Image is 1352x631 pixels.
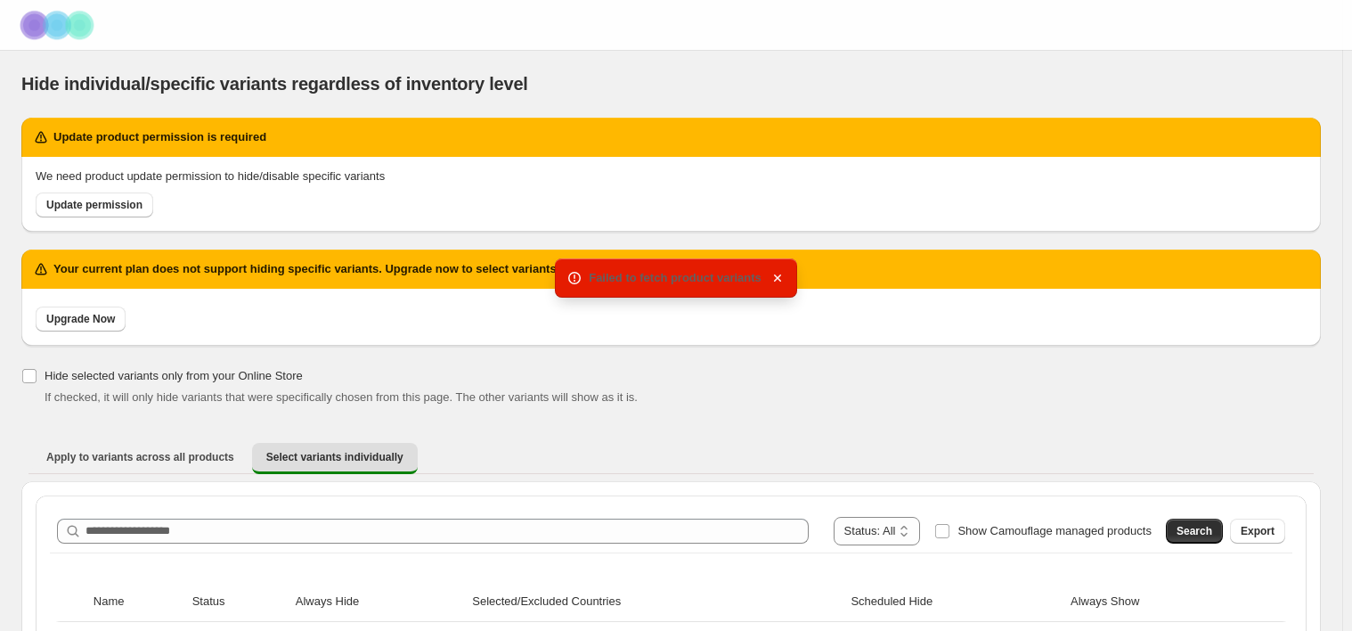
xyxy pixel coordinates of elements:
[36,307,126,332] a: Upgrade Now
[957,524,1152,537] span: Show Camouflage managed products
[1241,524,1275,538] span: Export
[88,582,187,622] th: Name
[252,443,418,474] button: Select variants individually
[467,582,845,622] th: Selected/Excluded Countries
[46,450,234,464] span: Apply to variants across all products
[589,271,762,284] span: Failed to fetch product variants
[266,450,403,464] span: Select variants individually
[53,128,266,146] h2: Update product permission is required
[32,443,248,471] button: Apply to variants across all products
[1166,519,1223,544] button: Search
[187,582,290,622] th: Status
[46,198,143,212] span: Update permission
[290,582,467,622] th: Always Hide
[45,369,303,382] span: Hide selected variants only from your Online Store
[36,193,153,217] a: Update permission
[1177,524,1212,538] span: Search
[21,74,528,94] span: Hide individual/specific variants regardless of inventory level
[46,312,115,326] span: Upgrade Now
[845,582,1065,622] th: Scheduled Hide
[1065,582,1254,622] th: Always Show
[36,169,385,183] span: We need product update permission to hide/disable specific variants
[45,390,638,404] span: If checked, it will only hide variants that were specifically chosen from this page. The other va...
[53,260,770,278] h2: Your current plan does not support hiding specific variants. Upgrade now to select variants and h...
[1230,519,1285,544] button: Export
